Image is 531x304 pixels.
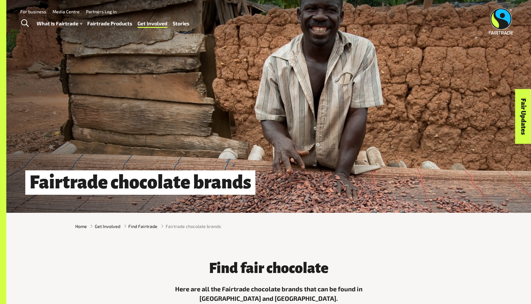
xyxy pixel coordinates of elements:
span: Fairtrade chocolate brands [166,223,221,230]
a: Home [75,223,87,230]
a: Partners Log In [86,9,117,14]
h1: Fairtrade chocolate brands [25,170,255,195]
a: What is Fairtrade [37,19,82,28]
a: Find Fairtrade [128,223,157,230]
p: Here are all the Fairtrade chocolate brands that can be found in [GEOGRAPHIC_DATA] and [GEOGRAPHI... [174,284,363,303]
img: Fairtrade Australia New Zealand logo [489,8,513,35]
h3: Find fair chocolate [174,260,363,276]
a: Toggle Search [17,16,33,31]
a: Get Involved [95,223,120,230]
a: Fairtrade Products [87,19,132,28]
a: Get Involved [137,19,168,28]
a: Media Centre [52,9,80,14]
a: For business [20,9,46,14]
a: Stories [173,19,190,28]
